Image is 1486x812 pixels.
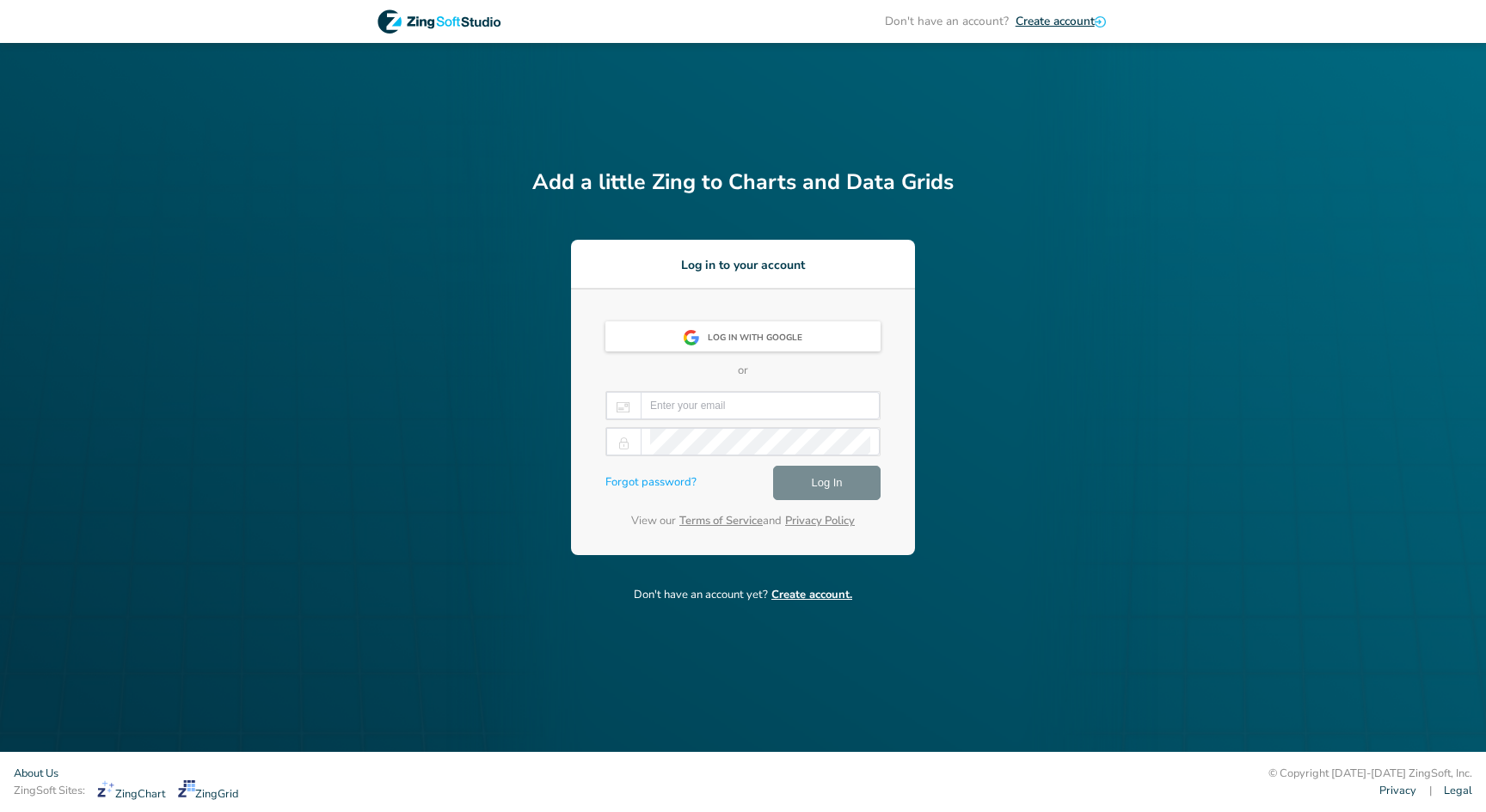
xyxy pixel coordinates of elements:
a: Privacy Policy [785,513,855,528]
span: Create account [1016,13,1095,29]
span: Log In [811,473,842,493]
span: ZingSoft Sites: [14,783,85,799]
a: ZingChart [97,780,165,803]
h2: Add a little Zing to Charts and Data Grids [532,167,954,199]
p: Don't have an account yet? [532,587,954,604]
button: Log In [773,466,881,500]
a: Privacy [1379,783,1416,799]
p: or [605,363,881,380]
span: Create account. [771,587,852,602]
span: | [1429,783,1432,799]
a: ZingGrid [178,780,239,803]
p: View our and [605,513,881,530]
input: Enter your email [650,393,870,418]
div: Log in with Google [708,323,813,354]
a: Legal [1444,783,1472,799]
div: © Copyright [DATE]-[DATE] ZingSoft, Inc. [1268,766,1472,783]
a: Terms of Service [679,513,763,528]
h3: Log in to your account [571,256,915,274]
a: About Us [14,766,58,782]
a: Forgot password? [605,474,697,491]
